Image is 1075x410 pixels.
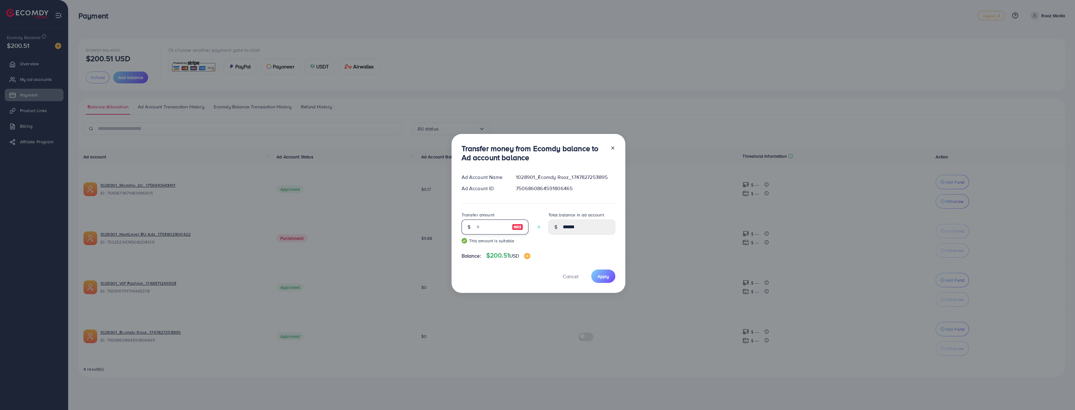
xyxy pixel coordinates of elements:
small: This amount is suitable [462,238,528,244]
button: Cancel [555,269,586,283]
span: Cancel [563,273,578,280]
span: Balance: [462,252,481,259]
div: 7506860864591806465 [511,185,620,192]
img: image [524,253,530,259]
img: image [512,223,523,231]
iframe: Chat [1048,382,1070,405]
div: 1028901_Ecomdy Rooz_1747827253895 [511,174,620,181]
button: Apply [591,269,615,283]
span: USD [509,252,519,259]
label: Total balance in ad account [548,212,604,218]
label: Transfer amount [462,212,494,218]
h4: $200.51 [486,252,531,259]
div: Ad Account Name [457,174,511,181]
span: Apply [597,273,609,279]
h3: Transfer money from Ecomdy balance to Ad account balance [462,144,605,162]
img: guide [462,238,467,244]
div: Ad Account ID [457,185,511,192]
